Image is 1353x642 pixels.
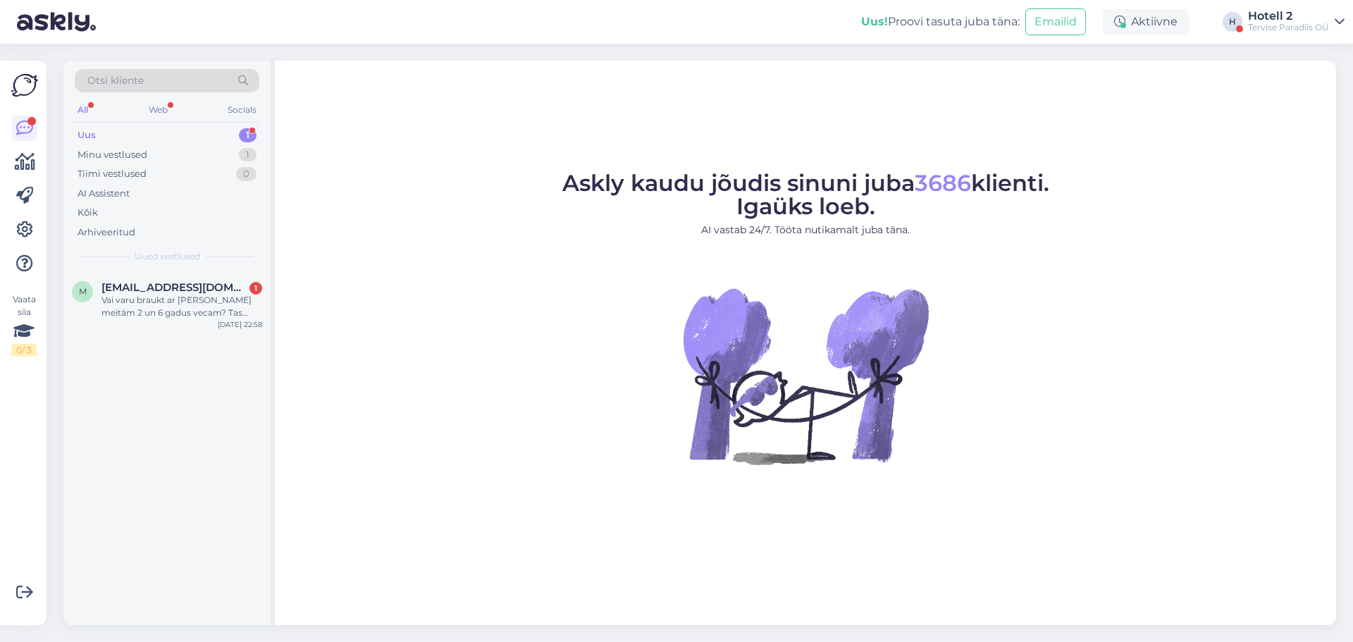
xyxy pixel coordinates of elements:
[78,167,147,181] div: Tiimi vestlused
[239,148,257,162] div: 1
[915,169,971,197] span: 3686
[78,128,96,142] div: Uus
[1248,11,1329,22] div: Hotell 2
[101,294,262,319] div: Vai varu braukt ar [PERSON_NAME] meitām 2 un 6 gadus vecam? Tas nozīmētu divas viengulamas gultas...
[861,13,1020,30] div: Proovi tasuta juba täna:
[11,72,38,99] img: Askly Logo
[135,250,200,263] span: Uued vestlused
[75,101,91,119] div: All
[1223,12,1242,32] div: H
[101,281,248,294] span: matisspriedits@gmail.com
[225,101,259,119] div: Socials
[78,187,130,201] div: AI Assistent
[78,226,135,240] div: Arhiveeritud
[1248,11,1345,33] a: Hotell 2Tervise Paradiis OÜ
[218,319,262,330] div: [DATE] 22:58
[79,286,87,297] span: m
[679,249,932,502] img: No Chat active
[249,282,262,295] div: 1
[1025,8,1086,35] button: Emailid
[236,167,257,181] div: 0
[87,73,144,88] span: Otsi kliente
[146,101,171,119] div: Web
[11,344,37,357] div: 0 / 3
[861,15,888,28] b: Uus!
[1248,22,1329,33] div: Tervise Paradiis OÜ
[78,148,147,162] div: Minu vestlused
[78,206,98,220] div: Kõik
[1103,9,1189,35] div: Aktiivne
[11,293,37,357] div: Vaata siia
[239,128,257,142] div: 1
[562,223,1049,237] p: AI vastab 24/7. Tööta nutikamalt juba täna.
[562,169,1049,220] span: Askly kaudu jõudis sinuni juba klienti. Igaüks loeb.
